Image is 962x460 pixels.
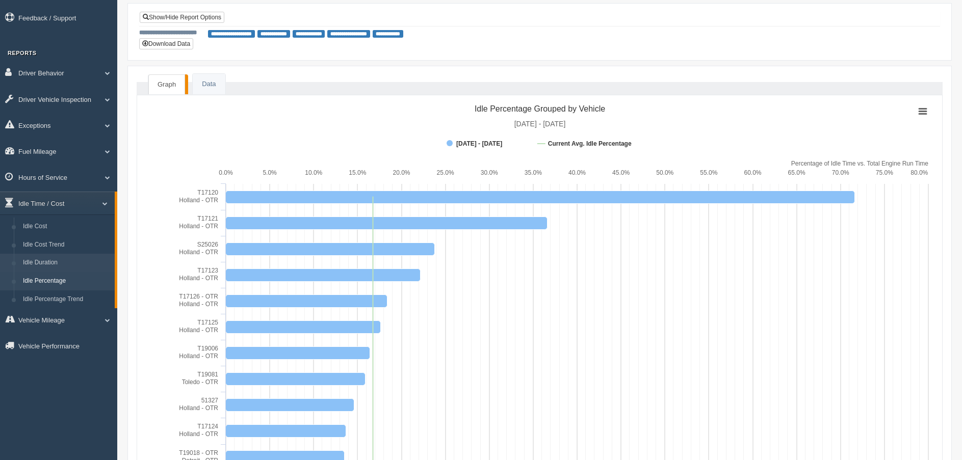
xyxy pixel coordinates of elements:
text: 5.0% [263,169,277,176]
text: 30.0% [481,169,498,176]
tspan: [DATE] - [DATE] [514,120,566,128]
a: Idle Percentage Trend [18,290,115,309]
text: 45.0% [612,169,630,176]
tspan: [DATE] - [DATE] [456,140,502,147]
tspan: Holland - OTR [179,223,218,230]
text: 75.0% [876,169,893,176]
tspan: 51327 [201,397,219,404]
tspan: Idle Percentage Grouped by Vehicle [475,104,605,113]
tspan: T17120 [197,189,218,196]
text: 10.0% [305,169,322,176]
tspan: T19006 [197,345,218,352]
tspan: Holland - OTR [179,249,218,256]
text: 35.0% [525,169,542,176]
text: 80.0% [911,169,928,176]
text: 15.0% [349,169,366,176]
text: 70.0% [832,169,849,176]
tspan: Toledo - OTR [182,378,219,386]
tspan: Holland - OTR [179,430,218,438]
tspan: T17125 [197,319,218,326]
tspan: T17124 [197,423,218,430]
tspan: Holland - OTR [179,327,218,334]
a: Show/Hide Report Options [140,12,224,23]
tspan: Current Avg. Idle Percentage [548,140,632,147]
tspan: T19081 [197,371,218,378]
a: Idle Cost Trend [18,236,115,254]
a: Idle Duration [18,254,115,272]
a: Graph [148,74,185,95]
tspan: Holland - OTR [179,197,218,204]
text: 60.0% [744,169,761,176]
text: 50.0% [656,169,673,176]
text: 40.0% [568,169,586,176]
tspan: Holland - OTR [179,353,218,360]
tspan: Percentage of Idle Time vs. Total Engine Run Time [791,160,929,167]
a: Idle Percentage [18,272,115,290]
text: 55.0% [700,169,717,176]
text: 0.0% [219,169,233,176]
tspan: Holland - OTR [179,275,218,282]
a: Idle Cost [18,218,115,236]
a: Data [193,74,225,95]
tspan: T17121 [197,215,218,222]
text: 65.0% [788,169,805,176]
tspan: T17123 [197,267,218,274]
tspan: T17126 - OTR [179,293,218,300]
tspan: Holland - OTR [179,301,218,308]
tspan: T19018 - OTR [179,449,218,456]
tspan: S25026 [197,241,219,248]
text: 20.0% [393,169,410,176]
text: 25.0% [437,169,454,176]
tspan: Holland - OTR [179,404,218,412]
button: Download Data [139,38,193,49]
